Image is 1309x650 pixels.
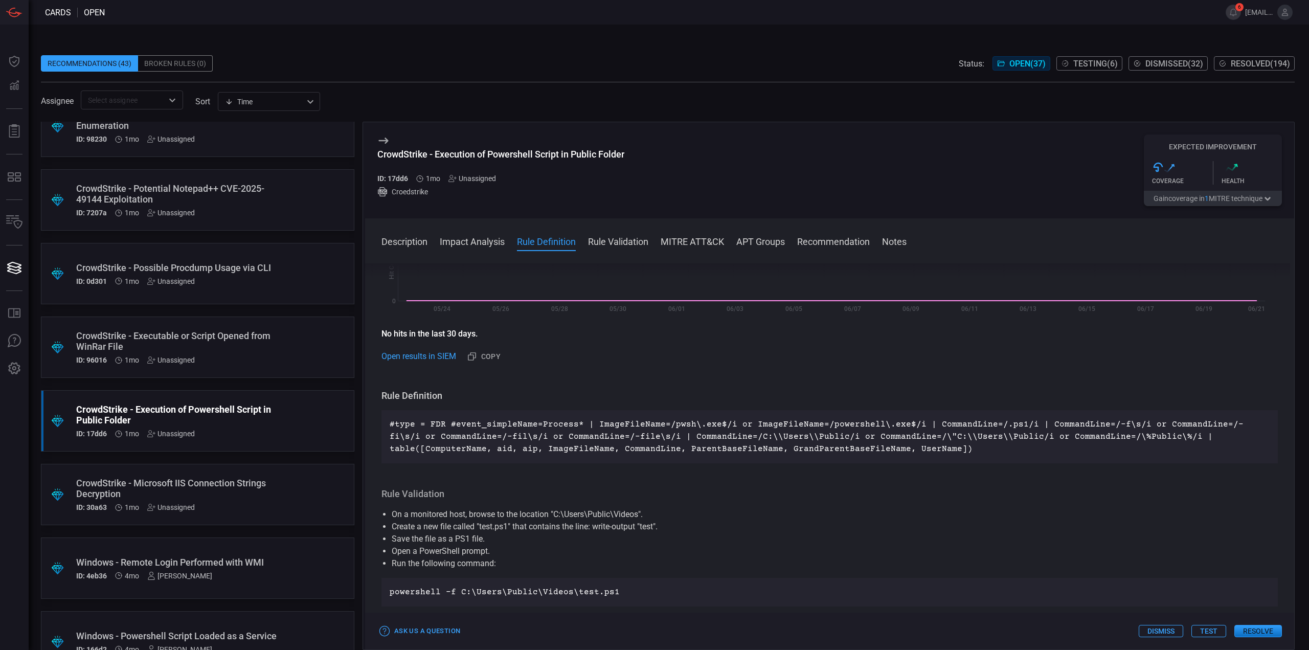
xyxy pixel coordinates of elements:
h5: ID: 0d301 [76,277,107,285]
button: MITRE ATT&CK [661,235,724,247]
button: Open(37) [992,56,1050,71]
div: Unassigned [448,174,496,183]
span: Testing ( 6 ) [1073,59,1118,69]
h5: ID: 4eb36 [76,572,107,580]
h5: ID: 17dd6 [377,174,408,183]
button: Rule Catalog [2,301,27,326]
text: 06/03 [727,305,743,312]
button: Ask Us a Question [377,623,463,639]
button: Notes [882,235,907,247]
button: Open [165,93,179,107]
button: Resolve [1234,625,1282,637]
li: Open a PowerShell prompt. [392,545,1268,557]
button: Cards [2,256,27,280]
h5: ID: 30a63 [76,503,107,511]
button: Dismiss [1139,625,1183,637]
button: Resolved(194) [1214,56,1295,71]
span: Assignee [41,96,74,106]
text: 06/11 [961,305,978,312]
div: CrowdStrike - Possible Procdump Usage via CLI [76,262,280,273]
text: 05/30 [610,305,626,312]
span: open [84,8,105,17]
button: Reports [2,119,27,144]
div: Windows - Powershell Script Loaded as a Service [76,631,280,641]
text: 06/05 [785,305,802,312]
span: Jul 05, 2025 11:47 PM [125,277,139,285]
li: Run the following command: [392,557,1268,570]
button: Test [1191,625,1226,637]
span: Open ( 37 ) [1009,59,1046,69]
strong: No hits in the last 30 days. [381,329,478,339]
h3: Rule Validation [381,488,1278,500]
text: 06/19 [1195,305,1212,312]
div: Time [225,97,304,107]
button: Inventory [2,210,27,235]
label: sort [195,97,210,106]
div: CrowdStrike - Potential Notepad++ CVE-2025-49144 Exploitation [76,183,280,205]
h5: ID: 98230 [76,135,107,143]
button: Ask Us A Question [2,329,27,353]
div: Unassigned [147,503,195,511]
li: Create a new file called "test.ps1" that contains the line: write-output "test". [392,521,1268,533]
button: Copy [464,348,505,365]
span: Resolved ( 194 ) [1231,59,1290,69]
span: Dismissed ( 32 ) [1145,59,1203,69]
li: On a monitored host, browse to the location "C:\Users\Public\Videos". [392,508,1268,521]
li: Save the file as a PS1 file. [392,533,1268,545]
span: Jul 05, 2025 11:47 PM [125,356,139,364]
div: CrowdStrike - Execution of Powershell Script in Public Folder [377,149,624,160]
button: Testing(6) [1056,56,1122,71]
button: Rule Validation [588,235,648,247]
text: 06/17 [1137,305,1154,312]
h5: ID: 17dd6 [76,430,107,438]
button: Preferences [2,356,27,381]
div: Unassigned [147,430,195,438]
button: Dashboard [2,49,27,74]
p: powershell -f C:\Users\Public\Videos\test.ps1 [390,586,1270,598]
span: Jul 05, 2025 11:47 PM [125,135,139,143]
text: 05/28 [551,305,568,312]
div: [PERSON_NAME] [147,572,212,580]
div: Coverage [1152,177,1213,185]
div: Unassigned [147,356,195,364]
span: Jul 05, 2025 11:47 PM [125,209,139,217]
text: 05/24 [434,305,450,312]
button: MITRE - Detection Posture [2,165,27,189]
div: Recommendations (43) [41,55,138,72]
h5: ID: 96016 [76,356,107,364]
button: 6 [1226,5,1241,20]
h3: Rule Definition [381,390,1278,402]
button: Gaincoverage in1MITRE technique [1144,191,1282,206]
button: Impact Analysis [440,235,505,247]
span: Status: [959,59,984,69]
button: APT Groups [736,235,785,247]
span: 1 [1205,194,1209,203]
text: 06/09 [902,305,919,312]
div: CrowdStrike - Execution of Powershell Script in Public Folder [76,404,280,425]
button: Description [381,235,427,247]
text: 06/07 [844,305,861,312]
text: 0 [392,298,396,305]
span: Jun 28, 2025 11:17 PM [125,430,139,438]
a: Open results in SIEM [381,350,456,363]
div: CrowdStrike - Microsoft IIS Connection Strings Decryption [76,478,280,499]
div: Health [1222,177,1282,185]
div: Windows - Remote Login Performed with WMI [76,557,280,568]
span: Jun 28, 2025 11:17 PM [125,503,139,511]
button: Dismissed(32) [1129,56,1208,71]
div: CrowdStrike - Executable or Script Opened from WinRar File [76,330,280,352]
text: 06/15 [1078,305,1095,312]
text: Hit Count [388,253,395,280]
div: Unassigned [147,277,195,285]
text: 05/26 [492,305,509,312]
span: Cards [45,8,71,17]
span: 6 [1235,3,1244,11]
input: Select assignee [84,94,163,106]
text: 06/01 [668,305,685,312]
h5: Expected Improvement [1144,143,1282,151]
p: #type = FDR #event_simpleName=Process* | ImageFileName=/pwsh\.exe$/i or ImageFileName=/powershell... [390,418,1270,455]
div: Unassigned [147,209,195,217]
h5: ID: 7207a [76,209,107,217]
button: Detections [2,74,27,98]
button: Rule Definition [517,235,576,247]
